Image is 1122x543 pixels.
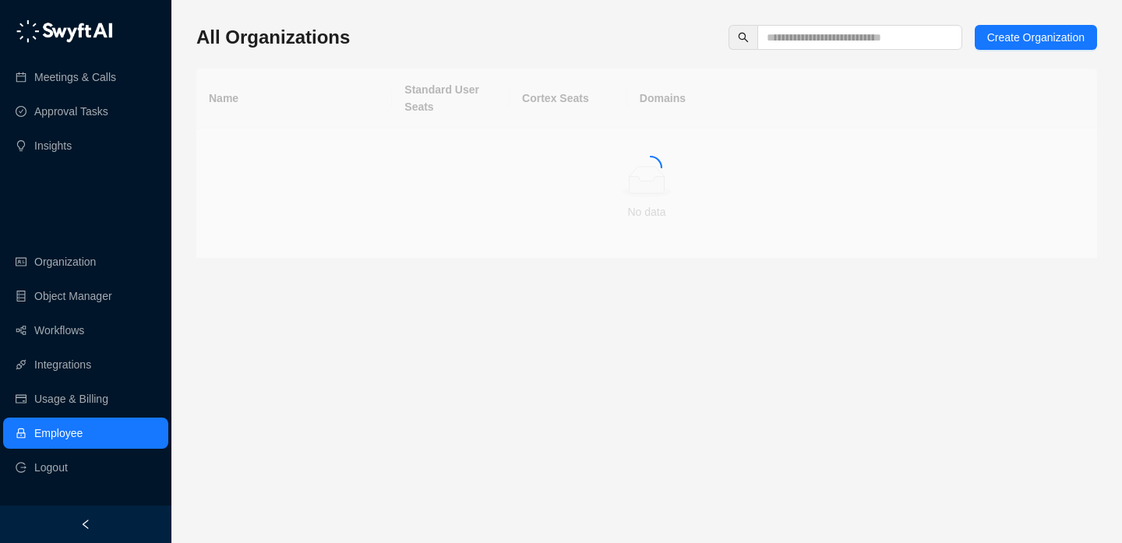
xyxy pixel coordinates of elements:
span: Logout [34,452,68,483]
span: left [80,519,91,530]
img: logo-05li4sbe.png [16,19,113,43]
a: Approval Tasks [34,96,108,127]
span: loading [639,156,662,179]
button: Create Organization [975,25,1097,50]
a: Usage & Billing [34,383,108,414]
a: Employee [34,418,83,449]
span: search [738,32,749,43]
span: Create Organization [987,29,1085,46]
a: Object Manager [34,280,112,312]
a: Integrations [34,349,91,380]
a: Insights [34,130,72,161]
a: Meetings & Calls [34,62,116,93]
a: Organization [34,246,96,277]
a: Workflows [34,315,84,346]
span: logout [16,462,26,473]
h3: All Organizations [196,25,350,50]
